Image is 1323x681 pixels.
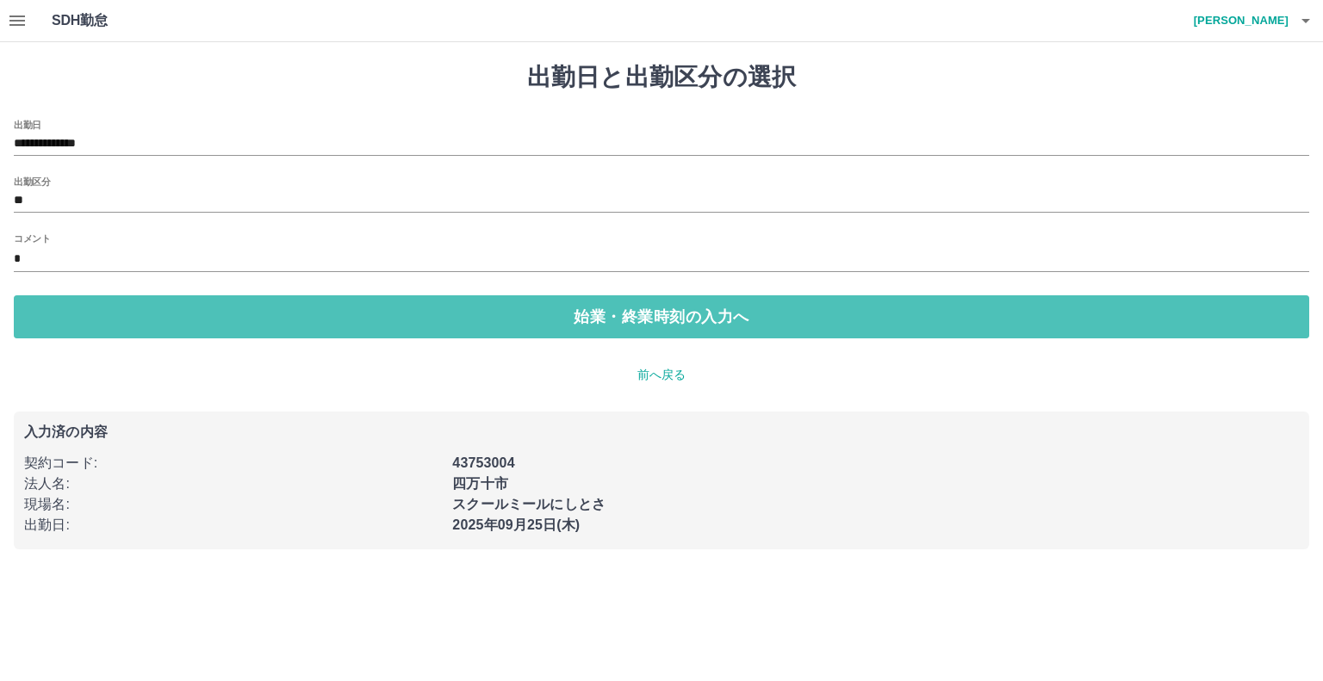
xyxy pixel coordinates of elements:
h1: 出勤日と出勤区分の選択 [14,63,1309,92]
p: 出勤日 : [24,515,442,536]
p: 現場名 : [24,494,442,515]
b: 2025年09月25日(木) [452,517,580,532]
label: 出勤区分 [14,175,50,188]
b: スクールミールにしとさ [452,497,606,511]
button: 始業・終業時刻の入力へ [14,295,1309,338]
label: コメント [14,232,50,245]
p: 入力済の内容 [24,425,1299,439]
p: 前へ戻る [14,366,1309,384]
b: 43753004 [452,455,514,470]
label: 出勤日 [14,118,41,131]
p: 契約コード : [24,453,442,474]
p: 法人名 : [24,474,442,494]
b: 四万十市 [452,476,508,491]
